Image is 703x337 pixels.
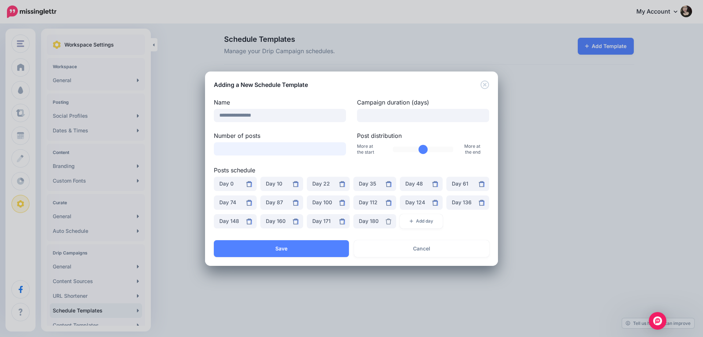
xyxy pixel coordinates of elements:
[452,179,484,188] div: Day 61
[214,131,346,140] label: Number of posts
[446,195,489,210] button: Day 136
[357,131,489,140] label: Post distribution
[266,179,298,188] div: Day 10
[446,177,489,191] button: Day 61
[400,177,443,191] button: Day 48
[400,214,443,228] button: Add day
[260,214,303,228] button: Day 160
[214,214,257,228] button: Day 148
[312,179,344,188] div: Day 22
[260,195,303,210] button: Day 87
[266,198,298,207] div: Day 87
[266,217,298,226] div: Day 160
[400,195,443,210] button: Day 124
[351,142,387,157] div: More at the start
[459,142,495,157] div: More at the end
[354,240,489,257] a: Cancel
[359,198,391,207] div: Day 112
[353,195,396,210] button: Day 112
[214,80,308,89] h5: Adding a New Schedule Template
[480,80,489,89] button: Close
[452,198,484,207] div: Day 136
[214,166,489,175] label: Posts schedule
[353,214,396,228] button: Day 180
[214,98,346,107] label: Name
[405,179,437,188] div: Day 48
[214,240,349,257] button: Save
[260,177,303,191] button: Day 10
[359,179,391,188] div: Day 35
[649,312,666,330] div: Open Intercom Messenger
[219,198,251,207] div: Day 74
[307,214,350,228] button: Day 171
[307,177,350,191] button: Day 22
[214,195,257,210] button: Day 74
[405,198,437,207] div: Day 124
[312,198,344,207] div: Day 100
[312,217,344,226] div: Day 171
[219,217,251,226] div: Day 148
[214,177,257,191] button: Day 0
[353,177,396,191] button: Day 35
[219,179,251,188] div: Day 0
[357,98,489,107] label: Campaign duration (days)
[307,195,350,210] button: Day 100
[359,217,391,226] div: Day 180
